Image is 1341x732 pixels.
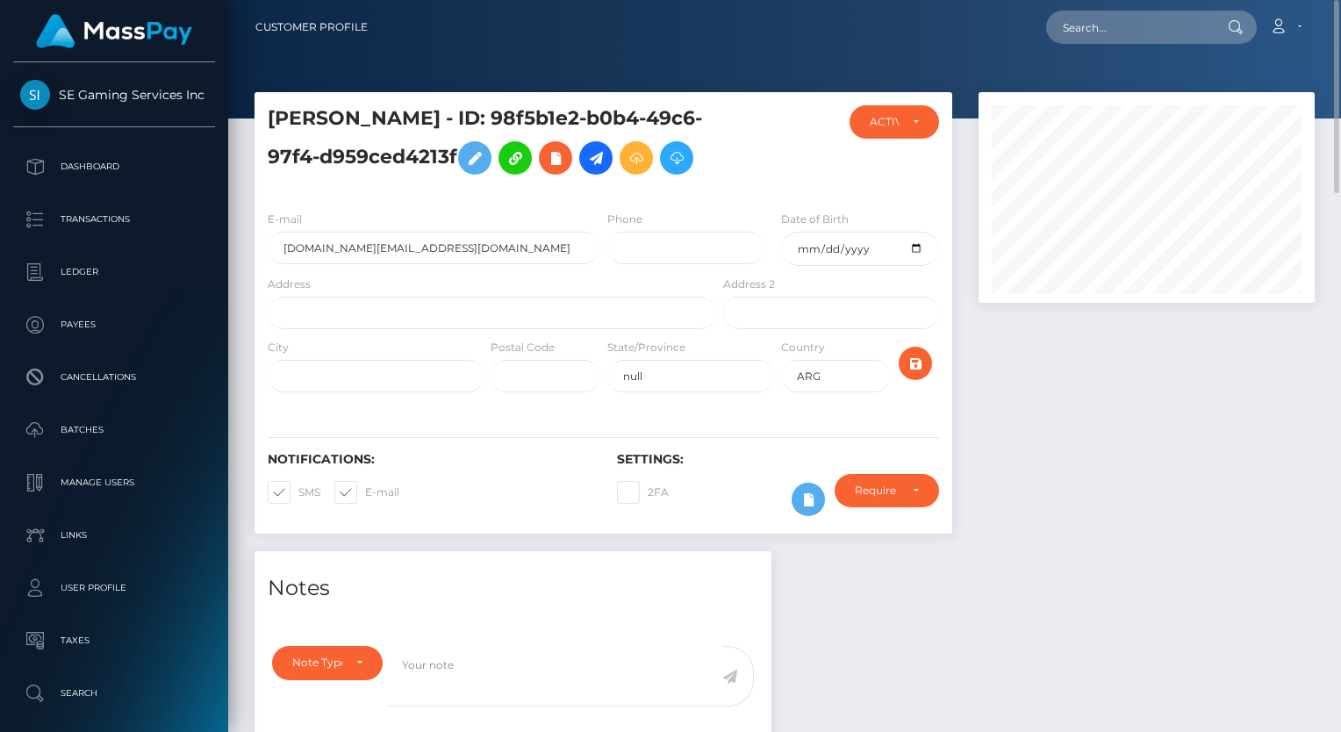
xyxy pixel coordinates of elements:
[607,212,642,227] label: Phone
[850,105,940,139] button: ACTIVE
[36,14,192,48] img: MassPay Logo
[20,312,208,338] p: Payees
[20,680,208,707] p: Search
[13,87,215,103] span: SE Gaming Services Inc
[491,340,555,355] label: Postal Code
[20,470,208,496] p: Manage Users
[268,452,591,467] h6: Notifications:
[13,303,215,347] a: Payees
[20,80,50,110] img: SE Gaming Services Inc
[13,566,215,610] a: User Profile
[13,619,215,663] a: Taxes
[723,276,775,292] label: Address 2
[268,340,289,355] label: City
[855,484,899,498] div: Require ID/Selfie Verification
[579,141,613,175] a: Initiate Payout
[13,461,215,505] a: Manage Users
[20,259,208,285] p: Ledger
[13,250,215,294] a: Ledger
[20,417,208,443] p: Batches
[870,115,900,129] div: ACTIVE
[607,340,685,355] label: State/Province
[781,340,825,355] label: Country
[20,364,208,391] p: Cancellations
[617,481,669,504] label: 2FA
[255,9,368,46] a: Customer Profile
[268,212,302,227] label: E-mail
[13,513,215,557] a: Links
[20,206,208,233] p: Transactions
[13,355,215,399] a: Cancellations
[20,154,208,180] p: Dashboard
[268,481,320,504] label: SMS
[1046,11,1211,44] input: Search...
[835,474,939,507] button: Require ID/Selfie Verification
[268,276,311,292] label: Address
[13,197,215,241] a: Transactions
[334,481,399,504] label: E-mail
[13,145,215,189] a: Dashboard
[13,671,215,715] a: Search
[20,575,208,601] p: User Profile
[20,628,208,654] p: Taxes
[617,452,940,467] h6: Settings:
[781,212,849,227] label: Date of Birth
[20,522,208,549] p: Links
[268,105,706,183] h5: [PERSON_NAME] - ID: 98f5b1e2-b0b4-49c6-97f4-d959ced4213f
[292,656,342,670] div: Note Type
[13,408,215,452] a: Batches
[272,646,383,679] button: Note Type
[268,573,758,604] h4: Notes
